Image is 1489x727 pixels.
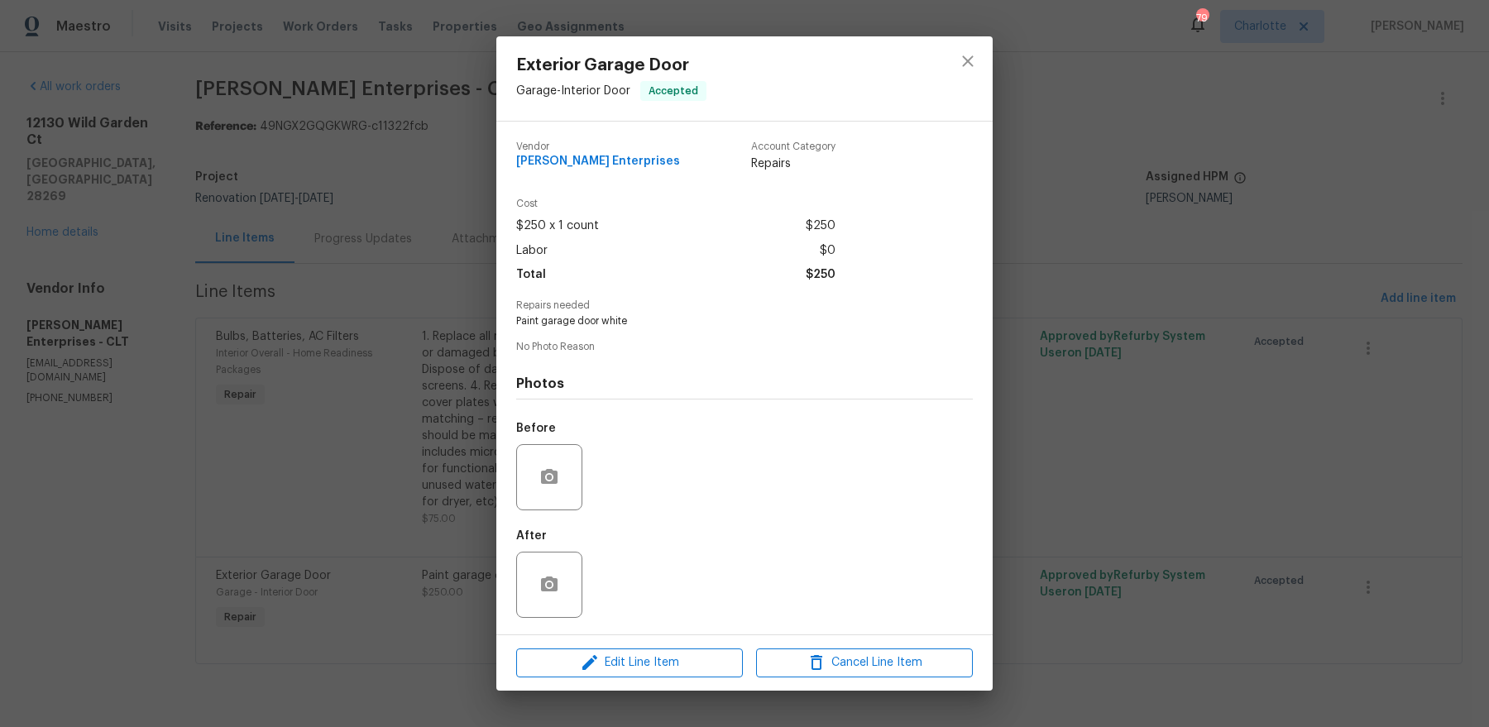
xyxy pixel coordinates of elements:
button: Edit Line Item [516,648,743,677]
span: Total [516,263,546,287]
span: Garage - Interior Door [516,85,630,97]
h5: After [516,530,547,542]
div: 79 [1196,10,1208,26]
span: Account Category [751,141,835,152]
button: Cancel Line Item [756,648,973,677]
span: Edit Line Item [521,653,738,673]
span: Vendor [516,141,680,152]
span: [PERSON_NAME] Enterprises [516,155,680,168]
span: Repairs needed [516,300,973,311]
span: $250 x 1 count [516,214,599,238]
span: Paint garage door white [516,314,927,328]
span: Cost [516,198,835,209]
span: Labor [516,239,548,263]
span: Repairs [751,155,835,172]
h5: Before [516,423,556,434]
span: $0 [820,239,835,263]
span: $250 [806,263,835,287]
span: $250 [806,214,835,238]
button: close [948,41,988,81]
h4: Photos [516,375,973,392]
span: Accepted [642,83,705,99]
span: No Photo Reason [516,342,973,352]
span: Exterior Garage Door [516,56,706,74]
span: Cancel Line Item [761,653,968,673]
